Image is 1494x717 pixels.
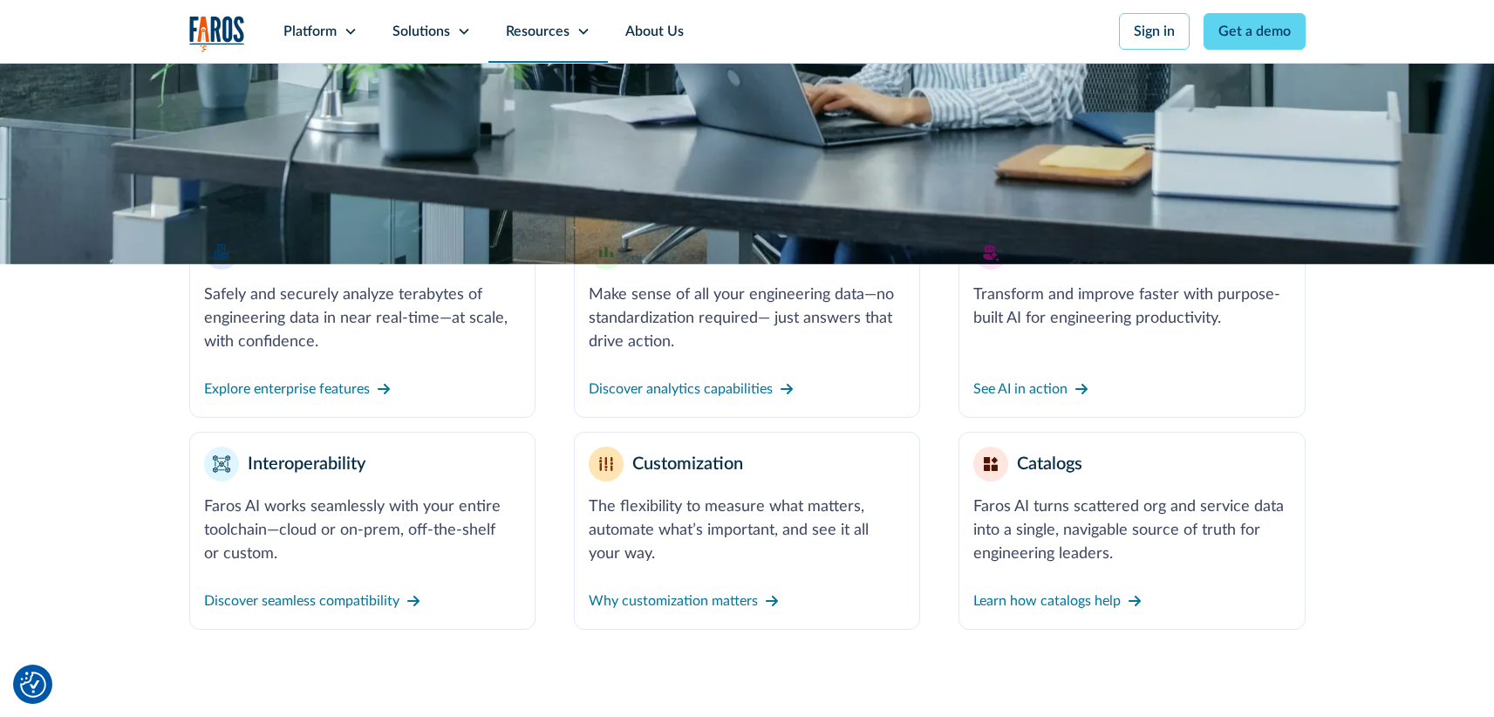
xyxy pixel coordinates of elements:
[215,244,229,260] img: Enterprise building blocks or structure icon
[574,432,920,630] a: Customization or settings filter iconCustomizationThe flexibility to measure what matters, automa...
[1017,451,1082,477] div: Catalogs
[589,495,905,566] div: The flexibility to measure what matters, automate what’s important, and see it all your way.
[506,21,570,42] div: Resources
[574,220,920,418] a: Minimalist bar chart analytics iconAnalyticsMake sense of all your engineering data—no standardiz...
[973,283,1290,331] div: Transform and improve faster with purpose-built AI for engineering productivity.
[189,16,245,51] img: Logo of the analytics and reporting company Faros.
[204,379,370,399] div: Explore enterprise features
[189,432,536,630] a: Interoperability nodes and connectors iconInteroperabilityFaros AI works seamlessly with your ent...
[589,591,758,611] div: Why customization matters
[984,457,998,471] img: Grid icon for layout or catalog
[632,451,743,477] div: Customization
[589,283,905,354] div: Make sense of all your engineering data—no standardization required— just answers that drive action.
[204,495,521,566] div: Faros AI works seamlessly with your entire toolchain—cloud or on-prem, off-the-shelf or custom.
[392,21,450,42] div: Solutions
[599,247,613,258] img: Minimalist bar chart analytics icon
[973,591,1121,611] div: Learn how catalogs help
[189,16,245,51] a: home
[213,455,230,473] img: Interoperability nodes and connectors icon
[20,672,46,698] button: Cookie Settings
[1204,13,1306,50] a: Get a demo
[204,591,399,611] div: Discover seamless compatibility
[599,457,613,472] img: Customization or settings filter icon
[20,672,46,698] img: Revisit consent button
[189,220,536,418] a: Enterprise building blocks or structure iconEnterpriseSafely and securely analyze terabytes of en...
[248,451,365,477] div: Interoperability
[958,432,1305,630] a: Grid icon for layout or catalogCatalogsFaros AI turns scattered org and service data into a singl...
[958,220,1305,418] a: AI robot or assistant iconAITransform and improve faster with purpose-built AI for engineering pr...
[977,238,1005,266] img: AI robot or assistant icon
[283,21,337,42] div: Platform
[973,379,1068,399] div: See AI in action
[204,283,521,354] div: Safely and securely analyze terabytes of engineering data in near real-time—at scale, with confid...
[589,379,773,399] div: Discover analytics capabilities
[973,495,1290,566] div: Faros AI turns scattered org and service data into a single, navigable source of truth for engine...
[1119,13,1190,50] a: Sign in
